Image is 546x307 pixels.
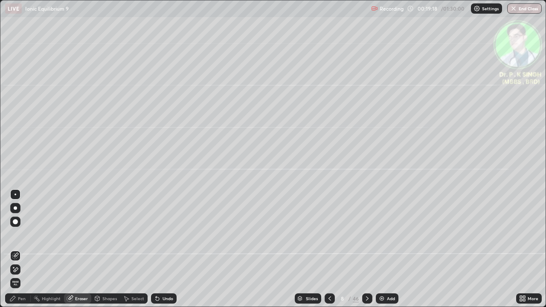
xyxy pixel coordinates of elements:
[378,295,385,302] img: add-slide-button
[528,296,538,301] div: More
[131,296,144,301] div: Select
[353,295,359,302] div: 46
[11,281,20,286] span: Erase all
[507,3,542,14] button: End Class
[338,296,347,301] div: 8
[42,296,61,301] div: Highlight
[387,296,395,301] div: Add
[102,296,117,301] div: Shapes
[371,5,378,12] img: recording.375f2c34.svg
[163,296,173,301] div: Undo
[25,5,69,12] p: Ionic Equilibrium 9
[482,6,499,11] p: Settings
[380,6,404,12] p: Recording
[75,296,88,301] div: Eraser
[349,296,351,301] div: /
[510,5,517,12] img: end-class-cross
[8,5,19,12] p: LIVE
[18,296,26,301] div: Pen
[473,5,480,12] img: class-settings-icons
[306,296,318,301] div: Slides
